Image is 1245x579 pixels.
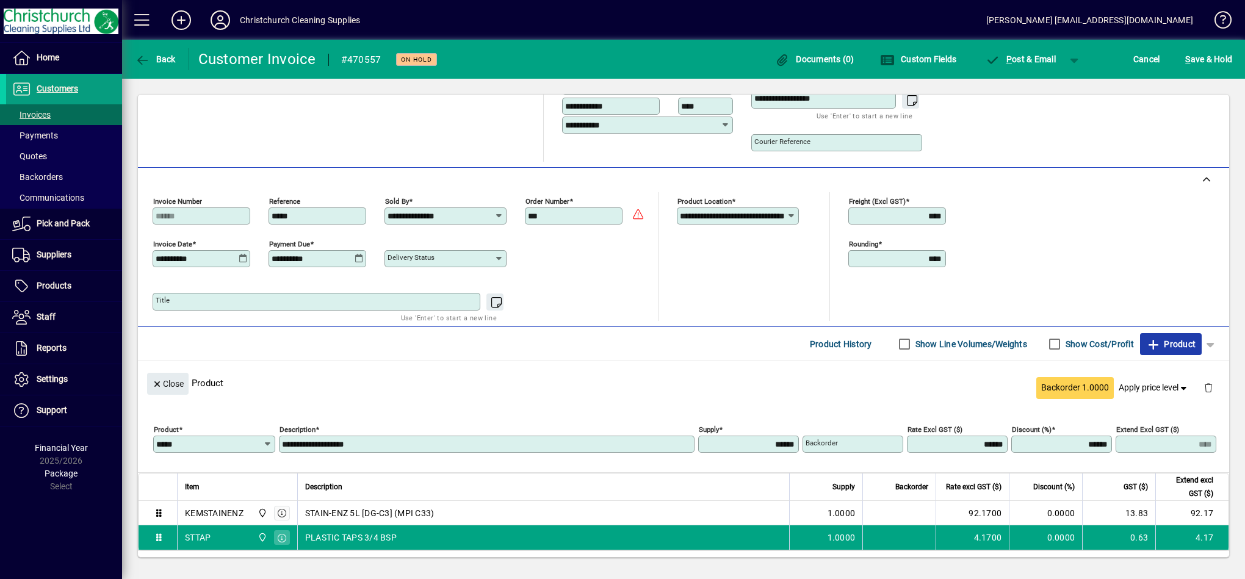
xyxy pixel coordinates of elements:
[1006,54,1012,64] span: P
[156,296,170,304] mat-label: Title
[185,507,244,519] div: KEMSTAINENZ
[154,425,179,434] mat-label: Product
[153,240,192,248] mat-label: Invoice date
[6,146,122,167] a: Quotes
[1185,54,1190,64] span: S
[6,302,122,333] a: Staff
[1009,525,1082,550] td: 0.0000
[6,187,122,208] a: Communications
[37,218,90,228] span: Pick and Pack
[1063,338,1134,350] label: Show Cost/Profit
[37,52,59,62] span: Home
[1133,49,1160,69] span: Cancel
[35,443,88,453] span: Financial Year
[677,197,732,206] mat-label: Product location
[810,334,872,354] span: Product History
[1163,473,1213,500] span: Extend excl GST ($)
[12,151,47,161] span: Quotes
[12,193,84,203] span: Communications
[254,531,269,544] span: Christchurch Cleaning Supplies Ltd
[1182,48,1235,70] button: Save & Hold
[1194,373,1223,402] button: Delete
[240,10,360,30] div: Christchurch Cleaning Supplies
[986,10,1193,30] div: [PERSON_NAME] [EMAIL_ADDRESS][DOMAIN_NAME]
[144,378,192,389] app-page-header-button: Close
[849,240,878,248] mat-label: Rounding
[1012,425,1052,434] mat-label: Discount (%)
[6,125,122,146] a: Payments
[12,131,58,140] span: Payments
[185,480,200,494] span: Item
[525,197,569,206] mat-label: Order number
[132,48,179,70] button: Back
[254,506,269,520] span: Christchurch Cleaning Supplies Ltd
[6,333,122,364] a: Reports
[849,197,906,206] mat-label: Freight (excl GST)
[37,250,71,259] span: Suppliers
[385,197,409,206] mat-label: Sold by
[1155,501,1229,525] td: 92.17
[388,253,435,262] mat-label: Delivery status
[1194,382,1223,393] app-page-header-button: Delete
[1116,425,1179,434] mat-label: Extend excl GST ($)
[12,110,51,120] span: Invoices
[6,167,122,187] a: Backorders
[828,531,856,544] span: 1.0000
[1033,480,1075,494] span: Discount (%)
[1009,501,1082,525] td: 0.0000
[305,480,342,494] span: Description
[828,507,856,519] span: 1.0000
[908,425,962,434] mat-label: Rate excl GST ($)
[401,56,432,63] span: On hold
[817,109,912,123] mat-hint: Use 'Enter' to start a new line
[6,240,122,270] a: Suppliers
[1082,501,1155,525] td: 13.83
[185,531,211,544] div: STTAP
[280,425,316,434] mat-label: Description
[37,343,67,353] span: Reports
[1119,381,1189,394] span: Apply price level
[305,531,397,544] span: PLASTIC TAPS 3/4 BSP
[944,531,1001,544] div: 4.1700
[138,361,1229,405] div: Product
[269,240,310,248] mat-label: Payment due
[877,48,960,70] button: Custom Fields
[805,333,877,355] button: Product History
[198,49,316,69] div: Customer Invoice
[754,137,810,146] mat-label: Courier Reference
[6,364,122,395] a: Settings
[6,395,122,426] a: Support
[1185,49,1232,69] span: ave & Hold
[153,197,202,206] mat-label: Invoice number
[1146,334,1196,354] span: Product
[269,197,300,206] mat-label: Reference
[6,271,122,301] a: Products
[946,480,1001,494] span: Rate excl GST ($)
[201,9,240,31] button: Profile
[147,373,189,395] button: Close
[832,480,855,494] span: Supply
[775,54,854,64] span: Documents (0)
[1130,48,1163,70] button: Cancel
[6,43,122,73] a: Home
[1082,525,1155,550] td: 0.63
[341,50,381,70] div: #470557
[979,48,1062,70] button: Post & Email
[37,312,56,322] span: Staff
[1114,377,1194,399] button: Apply price level
[895,480,928,494] span: Backorder
[37,405,67,415] span: Support
[1140,333,1202,355] button: Product
[162,9,201,31] button: Add
[880,54,957,64] span: Custom Fields
[1155,525,1229,550] td: 4.17
[1124,480,1148,494] span: GST ($)
[1041,381,1109,394] span: Backorder 1.0000
[401,311,497,325] mat-hint: Use 'Enter' to start a new line
[45,469,78,478] span: Package
[1036,377,1114,399] button: Backorder 1.0000
[37,281,71,290] span: Products
[913,338,1027,350] label: Show Line Volumes/Weights
[772,48,857,70] button: Documents (0)
[135,54,176,64] span: Back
